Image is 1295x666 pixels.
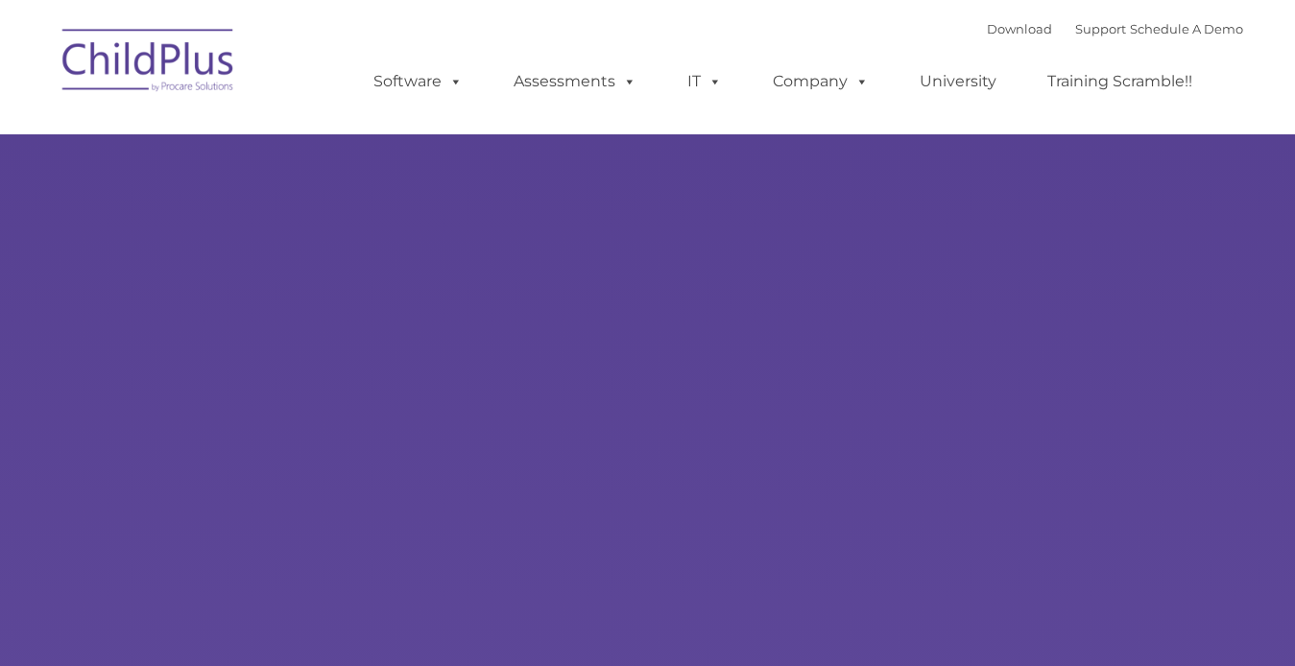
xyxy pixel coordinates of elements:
[1028,62,1211,101] a: Training Scramble!!
[900,62,1016,101] a: University
[987,21,1243,36] font: |
[1130,21,1243,36] a: Schedule A Demo
[987,21,1052,36] a: Download
[668,62,741,101] a: IT
[1075,21,1126,36] a: Support
[53,15,245,111] img: ChildPlus by Procare Solutions
[354,62,482,101] a: Software
[754,62,888,101] a: Company
[494,62,656,101] a: Assessments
